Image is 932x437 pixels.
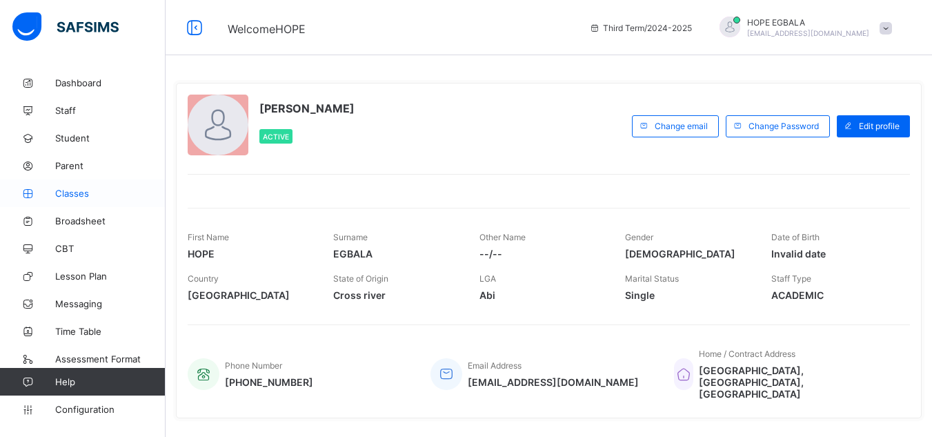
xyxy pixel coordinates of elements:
[55,326,166,337] span: Time Table
[625,232,653,242] span: Gender
[771,289,896,301] span: ACADEMIC
[625,248,750,260] span: [DEMOGRAPHIC_DATA]
[479,248,604,260] span: --/--
[479,273,496,284] span: LGA
[55,215,166,226] span: Broadsheet
[771,273,811,284] span: Staff Type
[55,376,165,387] span: Help
[55,353,166,365] span: Assessment Format
[12,12,119,41] img: safsims
[263,133,289,141] span: Active
[259,101,355,115] span: [PERSON_NAME]
[188,248,313,260] span: HOPE
[333,289,458,301] span: Cross river
[655,121,708,131] span: Change email
[479,232,526,242] span: Other Name
[55,243,166,254] span: CBT
[747,17,869,28] span: HOPE EGBALA
[55,105,166,116] span: Staff
[55,271,166,282] span: Lesson Plan
[706,17,899,39] div: HOPEEGBALA
[188,289,313,301] span: [GEOGRAPHIC_DATA]
[55,160,166,171] span: Parent
[188,273,219,284] span: Country
[468,376,639,388] span: [EMAIL_ADDRESS][DOMAIN_NAME]
[225,376,313,388] span: [PHONE_NUMBER]
[333,248,458,260] span: EGBALA
[859,121,900,131] span: Edit profile
[479,289,604,301] span: Abi
[228,22,306,36] span: Welcome HOPE
[771,232,820,242] span: Date of Birth
[748,121,819,131] span: Change Password
[625,273,679,284] span: Marital Status
[699,349,795,359] span: Home / Contract Address
[589,23,692,33] span: session/term information
[333,273,388,284] span: State of Origin
[55,298,166,309] span: Messaging
[55,404,165,415] span: Configuration
[625,289,750,301] span: Single
[188,232,229,242] span: First Name
[747,29,869,37] span: [EMAIL_ADDRESS][DOMAIN_NAME]
[55,188,166,199] span: Classes
[55,77,166,88] span: Dashboard
[699,365,896,400] span: [GEOGRAPHIC_DATA], [GEOGRAPHIC_DATA], [GEOGRAPHIC_DATA]
[225,360,282,371] span: Phone Number
[55,133,166,144] span: Student
[771,248,896,260] span: Invalid date
[468,360,522,371] span: Email Address
[333,232,368,242] span: Surname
